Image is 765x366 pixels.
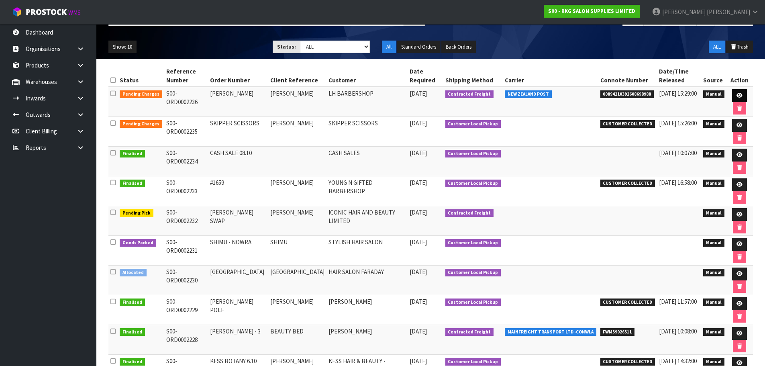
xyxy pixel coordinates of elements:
span: [DATE] [410,149,427,157]
span: Finalised [120,299,145,307]
span: [DATE] 16:58:00 [659,179,697,186]
td: S00-ORD0002230 [164,266,208,295]
span: 00894210392608698988 [600,90,654,98]
span: Finalised [120,150,145,158]
span: Manual [703,90,724,98]
span: Manual [703,358,724,366]
span: [DATE] 11:57:00 [659,298,697,305]
td: [PERSON_NAME] POLE [208,295,268,325]
td: STYLISH HAIR SALON [326,236,408,266]
td: CASH SALES [326,147,408,176]
th: Reference Number [164,65,208,87]
th: Status [118,65,164,87]
span: Pending Charges [120,120,162,128]
td: [PERSON_NAME] [268,206,326,236]
span: NEW ZEALAND POST [505,90,552,98]
td: SKIPPER SCISSORS [208,117,268,147]
td: [GEOGRAPHIC_DATA] [208,266,268,295]
span: Manual [703,299,724,307]
span: [DATE] 15:29:00 [659,90,697,97]
td: S00-ORD0002236 [164,87,208,117]
td: [PERSON_NAME] - 3 [208,325,268,355]
span: Contracted Freight [445,209,494,217]
td: [PERSON_NAME] SWAP [208,206,268,236]
td: S00-ORD0002232 [164,206,208,236]
th: Source [701,65,726,87]
td: S00-ORD0002229 [164,295,208,325]
span: [DATE] 10:08:00 [659,327,697,335]
td: YOUNG N GIFTED BARBERSHOP [326,176,408,206]
td: [PERSON_NAME] [268,87,326,117]
span: [DATE] [410,327,427,335]
button: Show: 10 [108,41,137,53]
span: Goods Packed [120,239,156,247]
span: Pending Charges [120,90,162,98]
span: [DATE] [410,357,427,365]
span: Manual [703,269,724,277]
span: [DATE] [410,209,427,216]
span: Allocated [120,269,147,277]
th: Shipping Method [443,65,503,87]
span: CUSTOMER COLLECTED [600,358,655,366]
td: [PERSON_NAME] [326,295,408,325]
button: All [382,41,396,53]
td: [PERSON_NAME] [268,117,326,147]
th: Customer [326,65,408,87]
span: Manual [703,150,724,158]
td: #1659 [208,176,268,206]
td: CASH SALE 08.10 [208,147,268,176]
th: Date/Time Released [657,65,701,87]
span: FWM59026511 [600,328,635,336]
td: S00-ORD0002234 [164,147,208,176]
span: Customer Local Pickup [445,299,501,307]
span: [DATE] [410,90,427,97]
strong: S00 - RKG SALON SUPPLIES LIMITED [548,8,635,14]
td: [PERSON_NAME] [326,325,408,355]
span: Finalised [120,328,145,336]
span: [DATE] [410,179,427,186]
td: HAIR SALON FARADAY [326,266,408,295]
td: S00-ORD0002228 [164,325,208,355]
span: Customer Local Pickup [445,120,501,128]
span: [DATE] [410,298,427,305]
span: [PERSON_NAME] [707,8,750,16]
span: [DATE] [410,268,427,276]
td: S00-ORD0002233 [164,176,208,206]
span: Contracted Freight [445,90,494,98]
th: Client Reference [268,65,326,87]
button: Standard Orders [397,41,441,53]
strong: Status: [277,43,296,50]
span: [DATE] 14:32:00 [659,357,697,365]
span: Finalised [120,180,145,188]
img: cube-alt.png [12,7,22,17]
th: Connote Number [598,65,657,87]
button: ALL [709,41,725,53]
td: [PERSON_NAME] [268,176,326,206]
td: [PERSON_NAME] [208,87,268,117]
span: Contracted Freight [445,328,494,336]
span: Manual [703,328,724,336]
th: Order Number [208,65,268,87]
th: Carrier [503,65,598,87]
td: SKIPPER SCISSORS [326,117,408,147]
span: MAINFREIGHT TRANSPORT LTD -CONWLA [505,328,596,336]
td: SHIMU [268,236,326,266]
span: [DATE] 10:07:00 [659,149,697,157]
span: [DATE] [410,119,427,127]
span: [PERSON_NAME] [662,8,706,16]
span: Pending Pick [120,209,153,217]
span: Customer Local Pickup [445,150,501,158]
button: Back Orders [441,41,476,53]
span: Customer Local Pickup [445,358,501,366]
span: Manual [703,120,724,128]
td: ICONIC HAIR AND BEAUTY LIMITED [326,206,408,236]
a: S00 - RKG SALON SUPPLIES LIMITED [544,5,640,18]
span: Customer Local Pickup [445,180,501,188]
td: [PERSON_NAME] [268,295,326,325]
span: Manual [703,209,724,217]
small: WMS [68,9,81,16]
span: Customer Local Pickup [445,269,501,277]
span: [DATE] [410,238,427,246]
span: CUSTOMER COLLECTED [600,299,655,307]
span: [DATE] 15:26:00 [659,119,697,127]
